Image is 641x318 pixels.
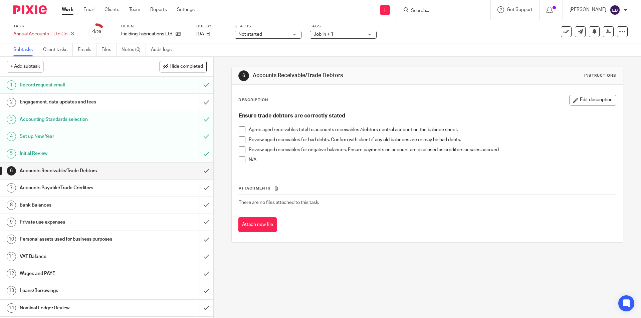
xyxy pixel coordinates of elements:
div: 4 [92,28,101,35]
p: N/A [249,156,616,163]
a: Email [83,6,94,13]
div: 7 [7,183,16,193]
a: Emails [78,43,96,56]
div: 6 [238,70,249,81]
span: Job in + 1 [313,32,334,37]
div: 6 [7,166,16,176]
h1: Bank Balances [20,200,135,210]
span: Attachments [239,187,271,190]
div: 5 [7,149,16,158]
h1: Record request email [20,80,135,90]
a: Subtasks [13,43,38,56]
input: Search [410,8,470,14]
a: Work [62,6,73,13]
div: 4 [7,132,16,141]
div: 8 [7,201,16,210]
span: Hide completed [170,64,203,69]
a: Settings [177,6,195,13]
button: Hide completed [160,61,207,72]
p: Fielding Fabrications Ltd [121,31,172,37]
label: Client [121,24,188,29]
a: Audit logs [151,43,177,56]
label: Due by [196,24,226,29]
label: Task [13,24,80,29]
p: Agree aged receivables total to accounts receivables /debtors control account on the balance sheet. [249,126,616,133]
div: 9 [7,218,16,227]
h1: Private use expenses [20,217,135,227]
label: Status [235,24,301,29]
label: Tags [310,24,377,29]
div: 10 [7,235,16,244]
p: Review aged receivables for bad debts. Confirm with client if any old balances are or may be bad ... [249,136,616,143]
h1: Personal assets used for business purposes [20,234,135,244]
a: Notes (0) [122,43,146,56]
img: Pixie [13,5,47,14]
h1: Set up New Year [20,131,135,141]
h1: Nominal Ledger Review [20,303,135,313]
div: Annual Accounts – Ltd Co - Software [13,31,80,37]
div: 11 [7,252,16,261]
a: Reports [150,6,167,13]
div: 12 [7,269,16,278]
p: Review aged receivables for negative balances. Ensure payments on account are disclosed as credit... [249,146,616,153]
a: Team [129,6,140,13]
button: + Add subtask [7,61,43,72]
div: 13 [7,286,16,295]
img: svg%3E [610,5,620,15]
h1: Engagement, data updates and fees [20,97,135,107]
h1: Loans/Borrowings [20,286,135,296]
a: Files [101,43,117,56]
h1: Initial Review [20,148,135,158]
h1: Accounting Standards selection [20,114,135,124]
div: 2 [7,98,16,107]
p: [PERSON_NAME] [570,6,606,13]
small: /29 [95,30,101,34]
a: Clients [104,6,119,13]
span: There are no files attached to this task. [239,200,319,205]
a: Client tasks [43,43,73,56]
span: [DATE] [196,32,210,36]
button: Edit description [570,95,616,105]
div: 14 [7,303,16,313]
div: 3 [7,115,16,124]
h1: Accounts Payable/Trade Creditors [20,183,135,193]
p: Description [238,97,268,103]
strong: Ensure trade debtors are correctly stated [239,113,345,118]
button: Attach new file [238,217,277,232]
span: Not started [238,32,262,37]
div: 1 [7,80,16,90]
h1: Accounts Receivable/Trade Debtors [253,72,442,79]
h1: VAT Balance [20,252,135,262]
span: Get Support [507,7,532,12]
h1: Accounts Receivable/Trade Debtors [20,166,135,176]
div: Instructions [584,73,616,78]
h1: Wages and PAYE [20,269,135,279]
